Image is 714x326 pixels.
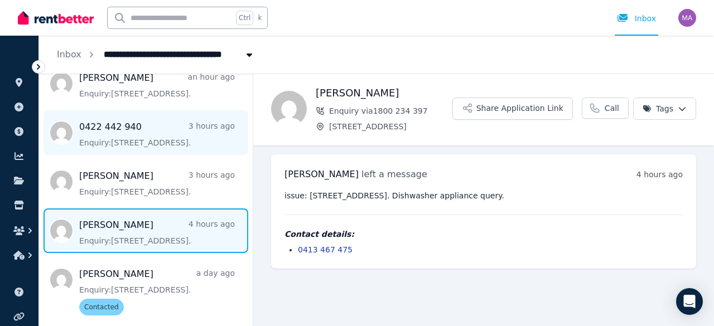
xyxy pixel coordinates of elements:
a: 0422 442 9403 hours agoEnquiry:[STREET_ADDRESS]. [79,120,235,148]
h4: Contact details: [284,228,683,240]
button: Share Application Link [452,98,573,120]
pre: issue: [STREET_ADDRESS]. Dishwasher appliance query. [284,190,683,201]
time: 4 hours ago [636,170,683,179]
span: Call [605,103,619,114]
a: [PERSON_NAME]an hour agoEnquiry:[STREET_ADDRESS]. [79,71,235,99]
h1: [PERSON_NAME] [316,85,452,101]
span: k [258,13,262,22]
a: Inbox [57,49,81,60]
span: left a message [361,169,427,179]
nav: Breadcrumb [39,36,273,74]
a: Call [582,98,629,119]
span: [STREET_ADDRESS] [329,121,452,132]
a: [PERSON_NAME]a day agoEnquiry:[STREET_ADDRESS].Contacted [79,267,235,315]
button: Tags [633,98,696,120]
span: [PERSON_NAME] [284,169,359,179]
img: Matthew [678,9,696,27]
span: Enquiry via 1800 234 397 [329,105,452,116]
span: Tags [643,103,673,114]
a: 0413 467 475 [298,245,353,254]
div: Inbox [617,13,656,24]
img: Ekta [271,91,307,126]
span: Ctrl [236,11,253,25]
div: Open Intercom Messenger [676,288,703,315]
a: [PERSON_NAME]3 hours agoEnquiry:[STREET_ADDRESS]. [79,169,235,197]
a: [PERSON_NAME]4 hours agoEnquiry:[STREET_ADDRESS]. [79,218,235,246]
img: RentBetter [18,9,94,26]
